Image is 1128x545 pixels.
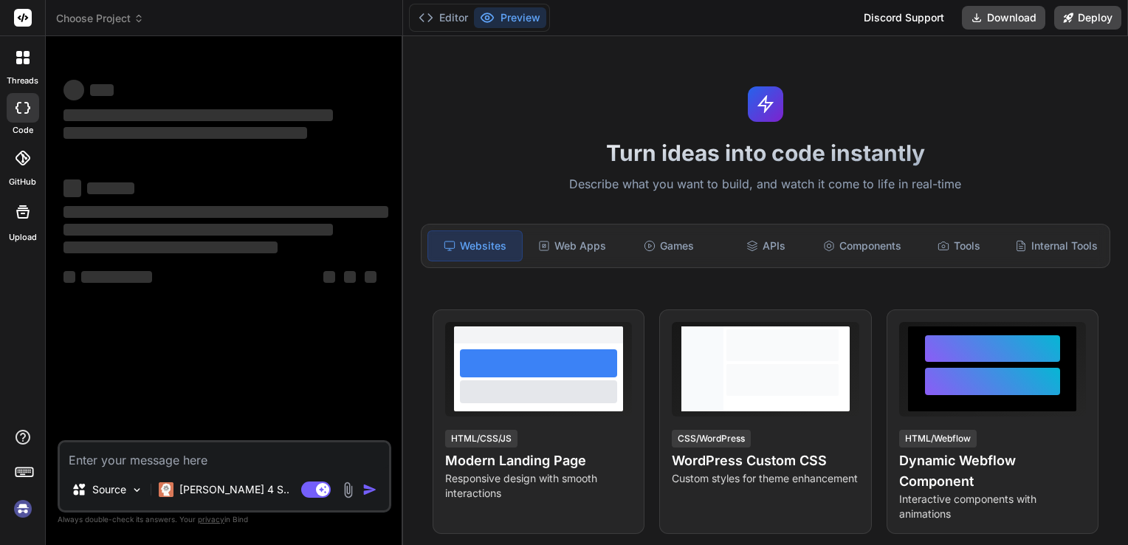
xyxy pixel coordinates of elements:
p: Always double-check its answers. Your in Bind [58,513,391,527]
p: Describe what you want to build, and watch it come to life in real-time [412,175,1119,194]
label: GitHub [9,176,36,188]
button: Download [962,6,1045,30]
span: Choose Project [56,11,144,26]
p: Source [92,482,126,497]
div: Tools [912,230,1006,261]
span: ‌ [87,182,134,194]
span: ‌ [63,80,84,100]
label: code [13,124,33,137]
div: Internal Tools [1009,230,1104,261]
img: attachment [340,481,357,498]
h4: Modern Landing Page [445,450,632,471]
span: ‌ [323,271,335,283]
span: ‌ [63,127,307,139]
div: APIs [719,230,813,261]
div: CSS/WordPress [672,430,751,448]
img: signin [10,496,35,521]
span: privacy [198,515,224,524]
button: Deploy [1054,6,1121,30]
span: ‌ [63,271,75,283]
div: Components [816,230,909,261]
div: Games [622,230,716,261]
span: ‌ [365,271,376,283]
p: Interactive components with animations [899,492,1086,521]
span: ‌ [63,224,333,236]
div: Web Apps [526,230,619,261]
span: ‌ [90,84,114,96]
img: Pick Models [131,484,143,496]
p: [PERSON_NAME] 4 S.. [179,482,289,497]
span: ‌ [63,206,388,218]
div: HTML/Webflow [899,430,977,448]
span: ‌ [344,271,356,283]
button: Preview [474,7,546,28]
button: Editor [413,7,474,28]
label: threads [7,75,38,87]
div: Websites [427,230,523,261]
span: ‌ [81,271,152,283]
div: HTML/CSS/JS [445,430,517,448]
label: Upload [9,231,37,244]
img: Claude 4 Sonnet [159,482,173,497]
h1: Turn ideas into code instantly [412,140,1119,166]
p: Responsive design with smooth interactions [445,471,632,501]
img: icon [362,482,377,497]
h4: Dynamic Webflow Component [899,450,1086,492]
span: ‌ [63,179,81,197]
span: ‌ [63,241,278,253]
p: Custom styles for theme enhancement [672,471,859,486]
div: Discord Support [855,6,953,30]
span: ‌ [63,109,333,121]
h4: WordPress Custom CSS [672,450,859,471]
